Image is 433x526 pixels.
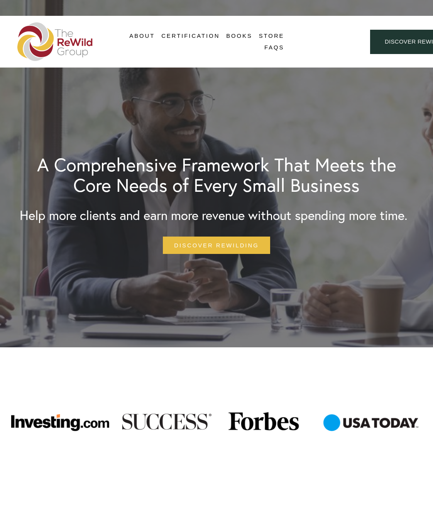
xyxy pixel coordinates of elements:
[161,30,220,42] a: Certification
[17,22,93,61] img: The ReWild Group
[226,30,252,42] a: Books
[20,209,408,222] h3: Help more clients and earn more revenue without spending more time.
[20,154,413,196] h1: A Comprehensive Framework That Meets the Core Needs of Every Small Business
[264,42,284,53] a: FAQs
[163,237,270,254] a: Discover Rewilding
[129,30,155,42] a: About
[259,30,284,42] a: Store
